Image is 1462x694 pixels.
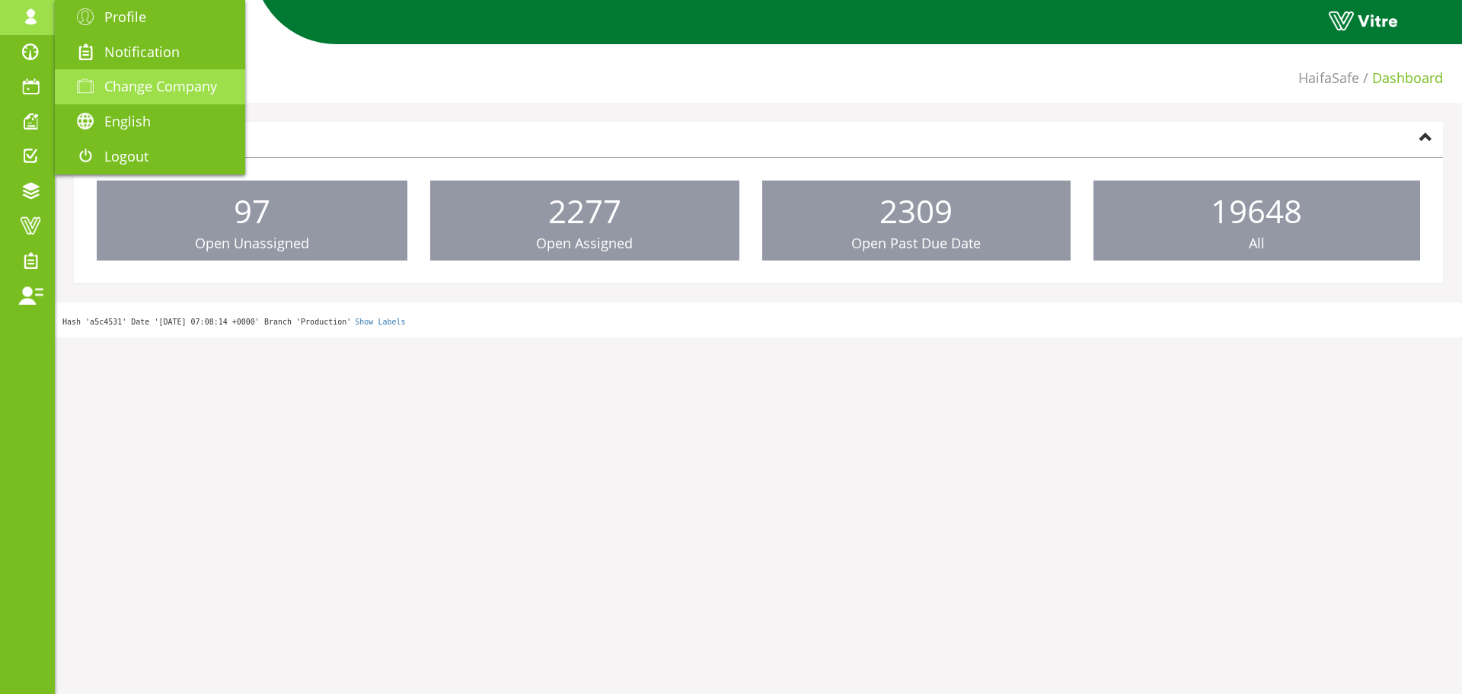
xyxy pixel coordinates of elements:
[104,112,151,130] span: English
[762,181,1071,261] a: 2309 Open Past Due Date
[879,189,953,232] span: 2309
[234,189,270,232] span: 97
[548,189,621,232] span: 2277
[104,77,217,95] span: Change Company
[355,318,405,326] a: Show Labels
[62,318,351,326] span: Hash 'a5c4531' Date '[DATE] 07:08:14 +0000' Branch 'Production'
[851,234,981,252] span: Open Past Due Date
[1298,69,1359,87] a: HaifaSafe
[104,43,180,61] span: Notification
[55,139,245,174] a: Logout
[55,35,245,70] a: Notification
[1359,69,1443,88] li: Dashboard
[430,181,739,261] a: 2277 Open Assigned
[1211,189,1302,232] span: 19648
[55,69,245,104] a: Change Company
[104,147,148,165] span: Logout
[1249,234,1265,252] span: All
[1093,181,1420,261] a: 19648 All
[104,8,146,26] span: Profile
[97,181,407,261] a: 97 Open Unassigned
[536,234,633,252] span: Open Assigned
[55,104,245,139] a: English
[195,234,309,252] span: Open Unassigned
